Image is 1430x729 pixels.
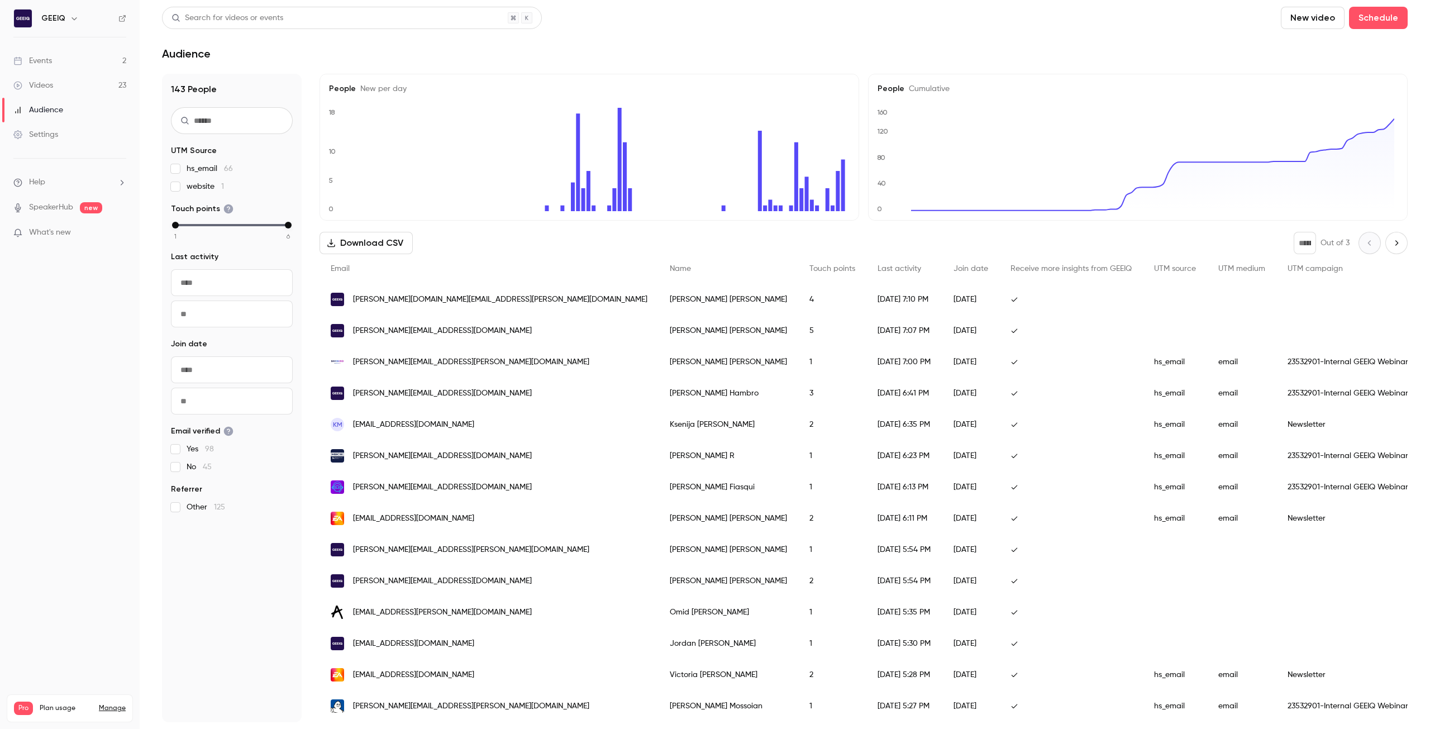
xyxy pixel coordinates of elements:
span: [PERSON_NAME][EMAIL_ADDRESS][DOMAIN_NAME] [353,325,532,337]
h1: 143 People [171,83,293,96]
div: [DATE] [942,534,999,565]
span: [PERSON_NAME][EMAIL_ADDRESS][PERSON_NAME][DOMAIN_NAME] [353,544,589,556]
img: michelin.com [331,699,344,713]
h5: People [878,83,1398,94]
div: 2 [798,503,866,534]
div: max [285,222,292,228]
div: 4 [798,284,866,315]
span: 45 [203,463,212,471]
div: [DATE] [942,378,999,409]
h1: Audience [162,47,211,60]
img: geeiq.com [331,543,344,556]
span: [PERSON_NAME][EMAIL_ADDRESS][DOMAIN_NAME] [353,450,532,462]
div: 23532901-Internal GEEIQ Webinar [1276,346,1419,378]
div: 23532901-Internal GEEIQ Webinar [1276,690,1419,722]
div: [PERSON_NAME] Hambro [659,378,798,409]
div: [DATE] [942,346,999,378]
div: [PERSON_NAME] [PERSON_NAME] [659,565,798,597]
span: [EMAIL_ADDRESS][DOMAIN_NAME] [353,513,474,525]
div: [PERSON_NAME] Fiasqui [659,471,798,503]
span: 1 [174,231,177,241]
span: Last activity [878,265,921,273]
h6: GEEIQ [41,13,65,24]
span: [PERSON_NAME][EMAIL_ADDRESS][PERSON_NAME][DOMAIN_NAME] [353,701,589,712]
img: geeiq.com [331,637,344,650]
div: [DATE] [942,690,999,722]
div: [DATE] 5:54 PM [866,565,942,597]
img: geeiq.com [331,293,344,306]
div: [DATE] 7:00 PM [866,346,942,378]
img: aldora.io [331,606,344,619]
div: [DATE] 6:41 PM [866,378,942,409]
div: email [1207,440,1276,471]
button: Schedule [1349,7,1408,29]
div: hs_email [1143,659,1207,690]
img: dojomaps.gg [331,480,344,494]
div: Events [13,55,52,66]
li: help-dropdown-opener [13,177,126,188]
text: 10 [328,147,336,155]
span: [EMAIL_ADDRESS][PERSON_NAME][DOMAIN_NAME] [353,607,532,618]
div: 1 [798,628,866,659]
span: 6 [287,231,290,241]
div: 1 [798,471,866,503]
div: 1 [798,534,866,565]
div: email [1207,690,1276,722]
span: website [187,181,224,192]
div: Videos [13,80,53,91]
div: email [1207,409,1276,440]
span: [EMAIL_ADDRESS][DOMAIN_NAME] [353,669,474,681]
span: Touch points [809,265,855,273]
span: hs_email [187,163,233,174]
div: 1 [798,597,866,628]
button: New video [1281,7,1345,29]
div: 2 [798,409,866,440]
span: KM [333,420,342,430]
text: 0 [877,205,882,213]
div: Jordan [PERSON_NAME] [659,628,798,659]
img: geeiq.com [331,324,344,337]
div: [DATE] 6:13 PM [866,471,942,503]
div: hs_email [1143,346,1207,378]
span: Yes [187,444,214,455]
span: 125 [214,503,225,511]
div: email [1207,471,1276,503]
div: [DATE] 5:35 PM [866,597,942,628]
span: No [187,461,212,473]
img: dayzero.gg [331,355,344,369]
span: Plan usage [40,704,92,713]
div: [DATE] [942,440,999,471]
text: 160 [877,108,888,116]
div: [DATE] [942,409,999,440]
text: 18 [328,108,335,116]
div: 1 [798,440,866,471]
a: SpeakerHub [29,202,73,213]
div: [DATE] [942,659,999,690]
div: [DATE] 7:10 PM [866,284,942,315]
div: hs_email [1143,471,1207,503]
span: [PERSON_NAME][EMAIL_ADDRESS][DOMAIN_NAME] [353,482,532,493]
span: [PERSON_NAME][EMAIL_ADDRESS][DOMAIN_NAME] [353,575,532,587]
div: [DATE] [942,628,999,659]
div: hs_email [1143,440,1207,471]
span: 98 [205,445,214,453]
div: [PERSON_NAME] [PERSON_NAME] [659,315,798,346]
div: [PERSON_NAME] [PERSON_NAME] [659,346,798,378]
div: [DATE] 6:11 PM [866,503,942,534]
div: [DATE] 6:23 PM [866,440,942,471]
a: Manage [99,704,126,713]
span: Name [670,265,691,273]
div: Newsletter [1276,409,1419,440]
span: Email [331,265,350,273]
text: 0 [328,205,333,213]
div: Ksenija [PERSON_NAME] [659,409,798,440]
div: Victoria [PERSON_NAME] [659,659,798,690]
div: 23532901-Internal GEEIQ Webinar [1276,378,1419,409]
span: What's new [29,227,71,239]
text: 40 [878,179,886,187]
button: Download CSV [320,232,413,254]
span: [EMAIL_ADDRESS][DOMAIN_NAME] [353,638,474,650]
h5: People [329,83,850,94]
div: [DATE] 7:07 PM [866,315,942,346]
div: 2 [798,659,866,690]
